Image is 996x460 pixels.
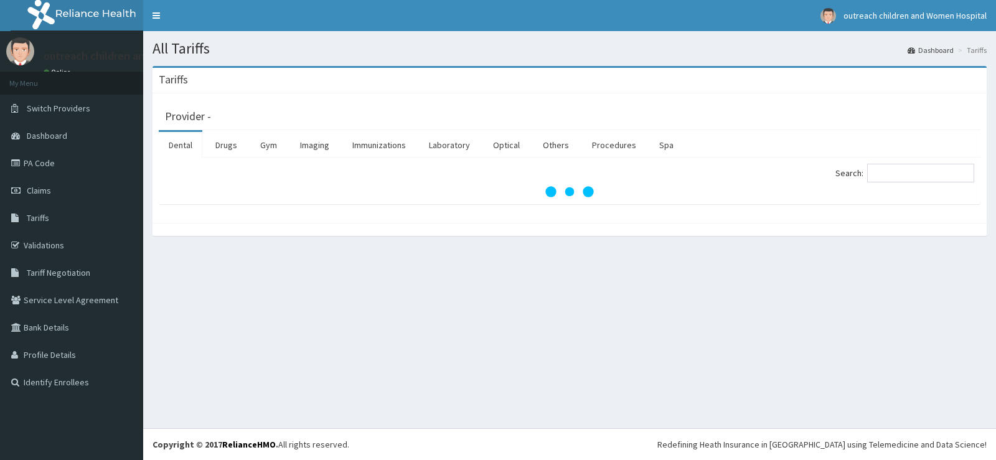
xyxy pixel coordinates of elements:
[27,130,67,141] span: Dashboard
[27,185,51,196] span: Claims
[867,164,974,182] input: Search:
[143,428,996,460] footer: All rights reserved.
[820,8,836,24] img: User Image
[843,10,987,21] span: outreach children and Women Hospital
[908,45,954,55] a: Dashboard
[955,45,987,55] li: Tariffs
[27,212,49,223] span: Tariffs
[27,103,90,114] span: Switch Providers
[153,439,278,450] strong: Copyright © 2017 .
[250,132,287,158] a: Gym
[657,438,987,451] div: Redefining Heath Insurance in [GEOGRAPHIC_DATA] using Telemedicine and Data Science!
[6,37,34,65] img: User Image
[205,132,247,158] a: Drugs
[222,439,276,450] a: RelianceHMO
[159,132,202,158] a: Dental
[44,50,233,62] p: outreach children and Women Hospital
[483,132,530,158] a: Optical
[153,40,987,57] h1: All Tariffs
[159,74,188,85] h3: Tariffs
[835,164,974,182] label: Search:
[342,132,416,158] a: Immunizations
[582,132,646,158] a: Procedures
[533,132,579,158] a: Others
[545,167,594,217] svg: audio-loading
[290,132,339,158] a: Imaging
[165,111,211,122] h3: Provider -
[419,132,480,158] a: Laboratory
[27,267,90,278] span: Tariff Negotiation
[649,132,684,158] a: Spa
[44,68,73,77] a: Online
